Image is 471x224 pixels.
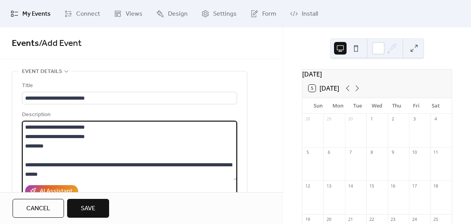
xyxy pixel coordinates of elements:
[433,149,439,155] div: 11
[76,9,100,19] span: Connect
[406,98,426,114] div: Fri
[433,217,439,222] div: 25
[108,3,148,24] a: Views
[390,183,396,189] div: 16
[305,149,310,155] div: 5
[67,199,109,218] button: Save
[387,98,406,114] div: Thu
[369,116,374,122] div: 1
[390,116,396,122] div: 2
[411,183,417,189] div: 17
[12,35,39,52] a: Events
[433,116,439,122] div: 4
[245,3,282,24] a: Form
[367,98,387,114] div: Wed
[326,183,332,189] div: 13
[262,9,276,19] span: Form
[433,183,439,189] div: 18
[22,67,62,76] span: Event details
[168,9,188,19] span: Design
[411,116,417,122] div: 3
[126,9,142,19] span: Views
[326,116,332,122] div: 29
[369,149,374,155] div: 8
[22,9,51,19] span: My Events
[426,98,445,114] div: Sat
[25,185,78,197] button: AI Assistant
[326,149,332,155] div: 6
[369,217,374,222] div: 22
[22,81,235,91] div: Title
[348,98,367,114] div: Tue
[347,217,353,222] div: 21
[390,217,396,222] div: 23
[302,9,318,19] span: Install
[40,187,73,196] div: AI Assistant
[58,3,106,24] a: Connect
[26,204,50,213] span: Cancel
[347,149,353,155] div: 7
[305,217,310,222] div: 19
[5,3,57,24] a: My Events
[213,9,237,19] span: Settings
[13,199,64,218] button: Cancel
[302,69,452,79] div: [DATE]
[81,204,95,213] span: Save
[39,35,82,52] span: / Add Event
[284,3,324,24] a: Install
[328,98,348,114] div: Mon
[309,98,328,114] div: Sun
[411,217,417,222] div: 24
[305,183,310,189] div: 12
[390,149,396,155] div: 9
[195,3,243,24] a: Settings
[150,3,194,24] a: Design
[306,83,342,94] button: 5[DATE]
[347,116,353,122] div: 30
[326,217,332,222] div: 20
[369,183,374,189] div: 15
[411,149,417,155] div: 10
[305,116,310,122] div: 28
[347,183,353,189] div: 14
[22,110,235,120] div: Description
